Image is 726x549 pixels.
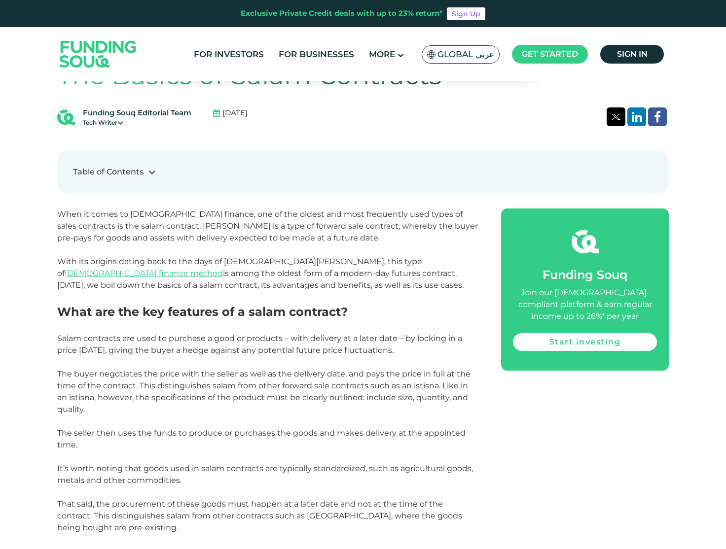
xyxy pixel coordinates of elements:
[65,269,223,278] a: [DEMOGRAPHIC_DATA] finance method
[57,499,462,532] span: That said, the procurement of these goods must happen at a later date and not at the time of the ...
[369,49,395,59] span: More
[57,108,75,126] img: Blog Author
[572,228,599,255] img: fsicon
[600,45,664,64] a: Sign in
[57,257,466,290] span: With its origins dating back to the days of [DEMOGRAPHIC_DATA][PERSON_NAME], this type of is amon...
[513,333,657,351] a: Start investing
[522,49,578,59] span: Get started
[241,8,443,19] div: Exclusive Private Credit deals with up to 23% return*
[617,49,648,59] span: Sign in
[427,50,436,59] img: SA Flag
[57,334,462,355] span: Salam contracts are used to purchase a good or products – with delivery at a later date – by lock...
[57,305,348,319] span: What are the key features of a salam contract?
[73,166,144,178] div: Table of Contents
[612,114,620,120] img: twitter
[222,107,248,119] span: [DATE]
[57,209,478,242] span: When it comes to [DEMOGRAPHIC_DATA] finance, one of the oldest and most frequently used types of ...
[83,118,191,127] div: Tech Writer
[437,49,494,60] span: Global عربي
[191,46,266,63] a: For Investors
[57,464,473,485] span: It’s worth noting that goods used in salam contracts are typically standardized, such as agricult...
[543,268,627,282] span: Funding Souq
[276,46,357,63] a: For Businesses
[50,29,146,79] img: Logo
[57,369,471,414] span: The buyer negotiates the price with the seller as well as the delivery date, and pays the price i...
[447,7,485,20] a: Sign Up
[57,428,466,449] span: The seller then uses the funds to produce or purchases the goods and makes delivery at the appoin...
[513,287,657,322] div: Join our [DEMOGRAPHIC_DATA]-compliant platform & earn regular income up to 26%* per year
[83,107,191,119] div: Funding Souq Editorial Team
